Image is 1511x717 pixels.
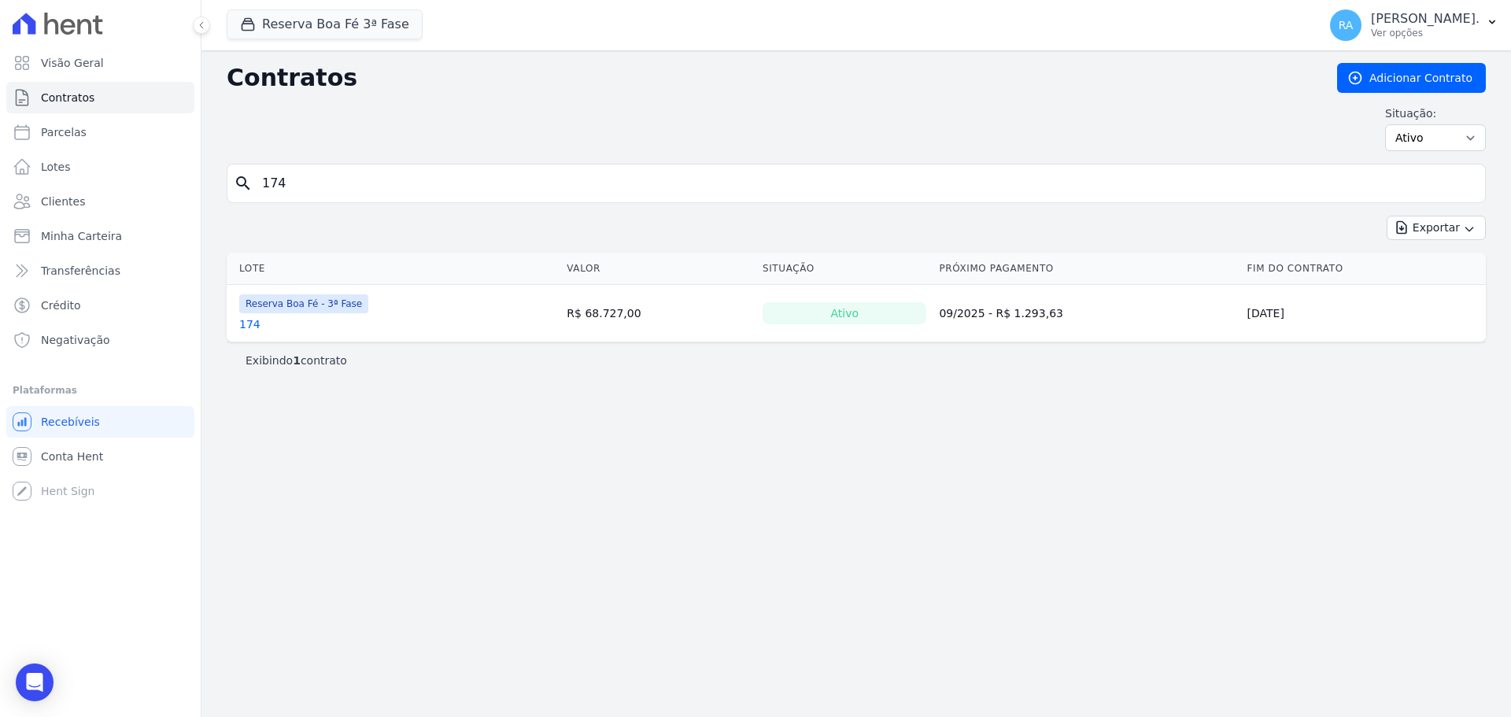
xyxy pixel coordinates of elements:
[1339,20,1354,31] span: RA
[253,168,1479,199] input: Buscar por nome do lote
[1317,3,1511,47] button: RA [PERSON_NAME]. Ver opções
[6,186,194,217] a: Clientes
[6,116,194,148] a: Parcelas
[41,90,94,105] span: Contratos
[1241,253,1486,285] th: Fim do Contrato
[6,151,194,183] a: Lotes
[41,228,122,244] span: Minha Carteira
[6,406,194,438] a: Recebíveis
[6,324,194,356] a: Negativação
[6,255,194,286] a: Transferências
[6,290,194,321] a: Crédito
[13,381,188,400] div: Plataformas
[933,253,1240,285] th: Próximo Pagamento
[41,194,85,209] span: Clientes
[1387,216,1486,240] button: Exportar
[41,449,103,464] span: Conta Hent
[239,294,368,313] span: Reserva Boa Fé - 3ª Fase
[41,332,110,348] span: Negativação
[1241,285,1486,342] td: [DATE]
[227,9,423,39] button: Reserva Boa Fé 3ª Fase
[227,64,1312,92] h2: Contratos
[41,414,100,430] span: Recebíveis
[763,302,926,324] div: Ativo
[6,441,194,472] a: Conta Hent
[939,307,1063,320] a: 09/2025 - R$ 1.293,63
[16,663,54,701] div: Open Intercom Messenger
[560,285,756,342] td: R$ 68.727,00
[6,47,194,79] a: Visão Geral
[1371,11,1480,27] p: [PERSON_NAME].
[756,253,933,285] th: Situação
[1337,63,1486,93] a: Adicionar Contrato
[246,353,347,368] p: Exibindo contrato
[239,316,260,332] a: 174
[234,174,253,193] i: search
[1385,105,1486,121] label: Situação:
[6,82,194,113] a: Contratos
[41,159,71,175] span: Lotes
[41,263,120,279] span: Transferências
[41,55,104,71] span: Visão Geral
[41,298,81,313] span: Crédito
[293,354,301,367] b: 1
[6,220,194,252] a: Minha Carteira
[560,253,756,285] th: Valor
[227,253,560,285] th: Lote
[41,124,87,140] span: Parcelas
[1371,27,1480,39] p: Ver opções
